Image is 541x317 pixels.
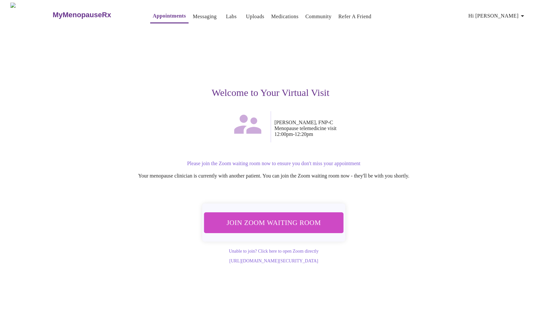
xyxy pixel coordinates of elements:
[226,12,237,21] a: Labs
[77,161,471,166] p: Please join the Zoom waiting room now to ensure you don't miss your appointment
[303,10,334,23] button: Community
[271,12,298,21] a: Medications
[52,4,137,26] a: MyMenopauseRx
[204,212,344,233] button: Join Zoom Waiting Room
[213,217,335,229] span: Join Zoom Waiting Room
[269,10,301,23] button: Medications
[274,120,471,137] p: [PERSON_NAME], FNP-C Menopause telemedicine visit 12:00pm - 12:20pm
[466,9,529,22] button: Hi [PERSON_NAME]
[338,12,372,21] a: Refer a Friend
[150,9,189,23] button: Appointments
[70,87,471,98] h3: Welcome to Your Virtual Visit
[305,12,332,21] a: Community
[193,12,217,21] a: Messaging
[229,258,318,263] a: [URL][DOMAIN_NAME][SECURITY_DATA]
[190,10,219,23] button: Messaging
[77,173,471,179] p: Your menopause clinician is currently with another patient. You can join the Zoom waiting room no...
[246,12,265,21] a: Uploads
[229,249,319,254] a: Unable to join? Click here to open Zoom directly
[53,11,111,19] h3: MyMenopauseRx
[153,11,186,20] a: Appointments
[10,3,52,27] img: MyMenopauseRx Logo
[336,10,374,23] button: Refer a Friend
[244,10,267,23] button: Uploads
[468,11,526,20] span: Hi [PERSON_NAME]
[221,10,242,23] button: Labs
